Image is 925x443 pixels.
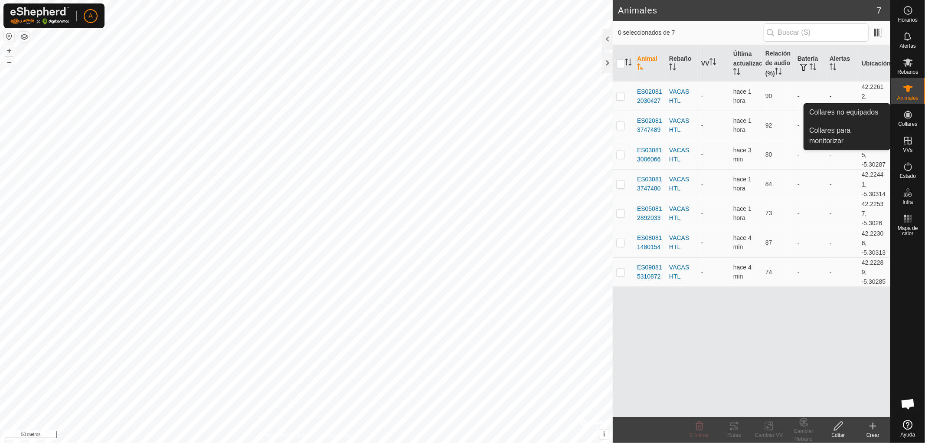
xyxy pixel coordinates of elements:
font: - [830,240,832,246]
font: - [798,269,800,276]
font: Infra [902,199,913,205]
button: – [4,57,14,67]
font: - [798,93,800,100]
font: VACAS HTL [669,88,689,104]
font: - [701,122,703,129]
font: Última actualización [733,50,771,67]
button: i [599,430,609,439]
font: VACAS HTL [669,176,689,192]
font: Cambiar VV [755,432,783,438]
font: ES030813006066 [637,147,662,163]
span: 3 de septiembre de 2025, 19:50 [733,176,752,192]
a: Collares para monitorizar [804,122,890,150]
font: ES050812892033 [637,205,662,221]
button: Restablecer mapa [4,31,14,42]
font: VACAS HTL [669,205,689,221]
span: 3 de septiembre de 2025, 19:50 [733,117,752,133]
font: Alertas [830,55,850,62]
font: ES020812030427 [637,88,662,104]
font: Rebaños [897,69,918,75]
font: - [701,180,703,187]
font: - [830,180,832,187]
font: - [830,151,832,158]
font: - [798,210,800,217]
font: Relación de audio (%) [765,50,791,76]
font: - [701,210,703,217]
img: Logotipo de Gallagher [10,7,69,25]
font: VACAS HTL [669,234,689,250]
font: 80 [765,151,772,158]
font: - [798,122,800,129]
font: 73 [765,210,772,217]
p-sorticon: Activar para ordenar [830,65,837,72]
p-sorticon: Activar para ordenar [733,69,740,76]
font: - [830,93,832,100]
p-sorticon: Activar para ordenar [810,65,817,72]
font: Animales [897,95,918,101]
font: VACAS HTL [669,147,689,163]
font: – [7,57,11,66]
a: Política de Privacidad [261,432,311,440]
span: 3 de septiembre de 2025, 21:10 [733,264,752,280]
font: 42.22285, -5.30287 [862,142,886,168]
font: VV [701,60,709,67]
font: Eliminar [690,432,709,438]
font: Collares no equipados [809,108,878,116]
font: Animal [637,55,657,62]
font: hace 1 hora [733,176,752,192]
font: Batería [798,55,818,62]
font: - [798,240,800,246]
input: Buscar (S) [764,23,869,42]
font: 42.22289, -5.30285 [862,259,886,285]
font: ES090815310872 [637,264,662,280]
font: Cambiar Rebaño [794,428,813,442]
font: - [701,239,703,246]
font: 42.22306, -5.30313 [862,230,886,256]
font: 84 [765,180,772,187]
font: 42.22441, -5.30314 [862,171,886,197]
font: - [798,151,800,158]
font: VACAS HTL [669,117,689,133]
font: 42.22612, -5.30265 [862,83,886,109]
font: Ayuda [901,432,915,438]
font: - [701,269,703,276]
font: - [830,210,832,217]
font: Collares [898,121,917,127]
font: i [603,430,605,438]
font: Mapa de calor [898,225,918,236]
font: - [798,180,800,187]
font: 92 [765,122,772,129]
p-sorticon: Activar para ordenar [625,60,632,67]
font: - [701,92,703,99]
font: + [7,46,12,55]
font: 87 [765,239,772,246]
font: VVs [903,147,912,153]
font: Editar [831,432,845,438]
font: ES080811480154 [637,234,662,250]
font: hace 1 hora [733,117,752,133]
p-sorticon: Activar para ordenar [637,65,644,72]
font: Rutas [727,432,741,438]
font: Crear [866,432,879,438]
font: Rebaño [669,55,691,62]
font: ES020813747489 [637,117,662,133]
font: Alertas [900,43,916,49]
font: hace 3 min [733,147,752,163]
button: Capas del Mapa [19,32,29,42]
font: 7 [877,6,882,15]
span: 3 de septiembre de 2025, 19:43 [733,88,752,104]
span: 3 de septiembre de 2025, 21:10 [733,234,752,250]
font: 74 [765,269,772,276]
font: hace 1 hora [733,205,752,221]
font: hace 4 min [733,234,752,250]
font: hace 1 hora [733,88,752,104]
font: 0 seleccionados de 7 [618,29,675,36]
a: Collares no equipados [804,104,890,121]
font: Horarios [898,17,918,23]
font: Contáctanos [322,433,351,439]
p-sorticon: Activar para ordenar [775,69,782,76]
font: Ubicación [862,60,891,67]
font: A [88,12,92,19]
p-sorticon: Activar para ordenar [669,65,676,72]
